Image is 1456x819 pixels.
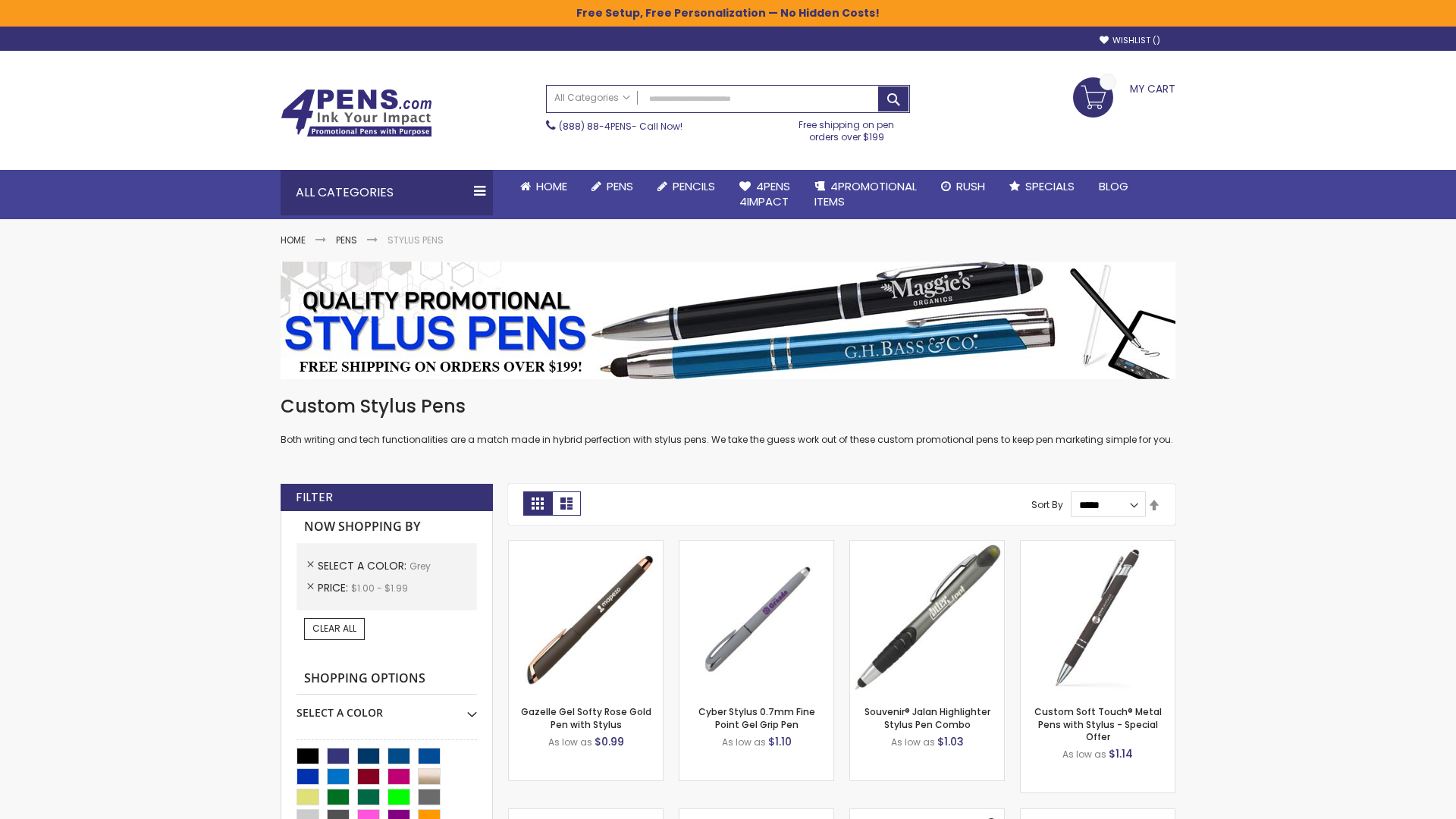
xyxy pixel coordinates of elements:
[727,170,802,219] a: 4Pens4impact
[312,622,356,635] span: Clear All
[1021,540,1175,553] a: Custom Soft Touch® Metal Pens with Stylus-Grey
[1062,748,1106,761] span: As low as
[679,540,833,553] a: Cyber Stylus 0.7mm Fine Point Gel Grip Pen-Grey
[1031,498,1063,511] label: Sort By
[281,394,1175,447] div: Both writing and tech functionalities are a match made in hybrid perfection with stylus pens. We ...
[1109,746,1133,761] span: $1.14
[554,92,630,104] span: All Categories
[318,558,409,573] span: Select A Color
[929,170,997,203] a: Rush
[802,170,929,219] a: 4PROMOTIONALITEMS
[509,540,663,553] a: Gazelle Gel Softy Rose Gold Pen with Stylus-Grey
[1034,705,1162,742] a: Custom Soft Touch® Metal Pens with Stylus - Special Offer
[281,170,493,215] div: All Categories
[281,234,306,246] a: Home
[304,618,365,639] a: Clear All
[1099,178,1128,194] span: Blog
[1100,35,1160,46] a: Wishlist
[850,540,1004,553] a: Souvenir® Jalan Highlighter Stylus Pen Combo-Grey
[318,580,351,595] span: Price
[679,541,833,695] img: Cyber Stylus 0.7mm Fine Point Gel Grip Pen-Grey
[579,170,645,203] a: Pens
[523,491,552,516] strong: Grid
[297,511,477,543] strong: Now Shopping by
[296,489,333,506] strong: Filter
[607,178,633,194] span: Pens
[722,736,766,748] span: As low as
[281,262,1175,379] img: Stylus Pens
[1021,541,1175,695] img: Custom Soft Touch® Metal Pens with Stylus-Grey
[351,582,408,595] span: $1.00 - $1.99
[997,170,1087,203] a: Specials
[388,234,444,246] strong: Stylus Pens
[768,734,792,749] span: $1.10
[698,705,815,730] a: Cyber Stylus 0.7mm Fine Point Gel Grip Pen
[559,120,682,133] span: - Call Now!
[559,120,632,133] a: (888) 88-4PENS
[509,541,663,695] img: Gazelle Gel Softy Rose Gold Pen with Stylus-Grey
[521,705,651,730] a: Gazelle Gel Softy Rose Gold Pen with Stylus
[814,178,917,209] span: 4PROMOTIONAL ITEMS
[937,734,964,749] span: $1.03
[1025,178,1075,194] span: Specials
[281,394,1175,419] h1: Custom Stylus Pens
[297,663,477,695] strong: Shopping Options
[508,170,579,203] a: Home
[548,736,592,748] span: As low as
[409,560,431,573] span: Grey
[891,736,935,748] span: As low as
[281,89,432,137] img: 4Pens Custom Pens and Promotional Products
[336,234,357,246] a: Pens
[1087,170,1141,203] a: Blog
[956,178,985,194] span: Rush
[783,113,911,143] div: Free shipping on pen orders over $199
[297,695,477,720] div: Select A Color
[864,705,990,730] a: Souvenir® Jalan Highlighter Stylus Pen Combo
[595,734,624,749] span: $0.99
[547,86,638,111] a: All Categories
[645,170,727,203] a: Pencils
[739,178,790,209] span: 4Pens 4impact
[850,541,1004,695] img: Souvenir® Jalan Highlighter Stylus Pen Combo-Grey
[536,178,567,194] span: Home
[673,178,715,194] span: Pencils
